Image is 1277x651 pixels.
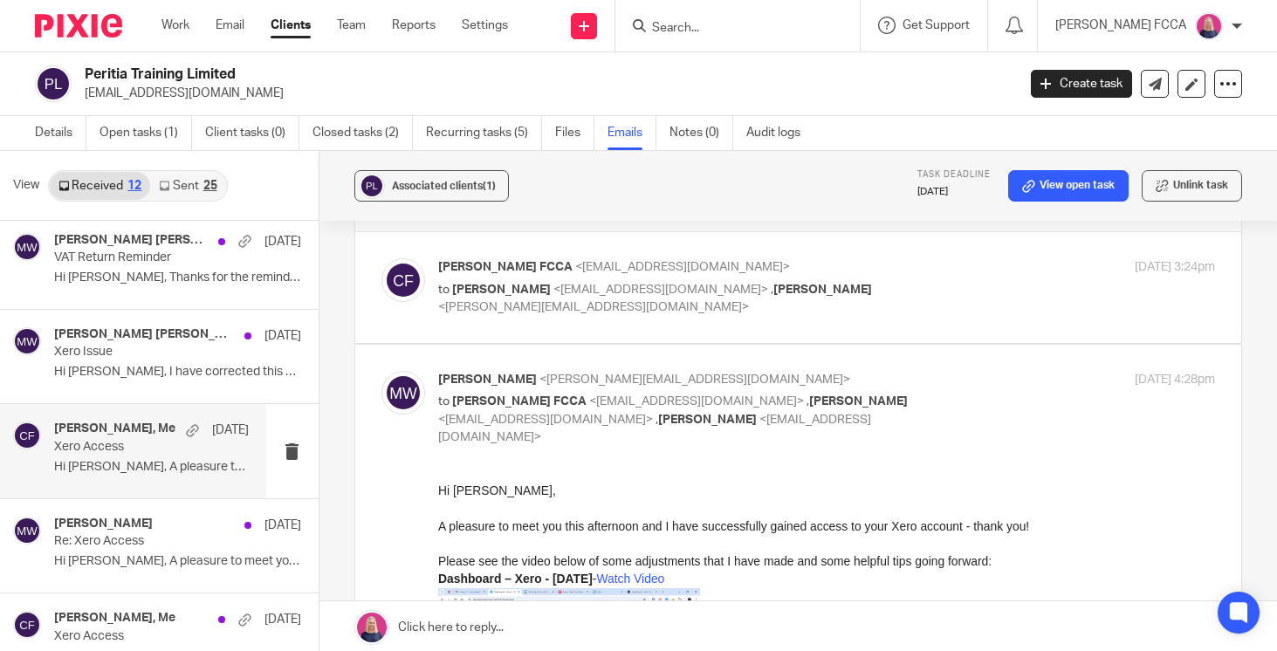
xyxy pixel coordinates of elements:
span: to [438,284,450,296]
a: Closed tasks (2) [312,116,413,150]
button: Unlink task [1142,170,1242,202]
span: - [393,569,396,581]
span: , [771,284,773,296]
span: Task deadline [917,170,991,179]
p: [DATE] [264,517,301,534]
p: [DATE] [264,327,301,345]
p: Hi [PERSON_NAME], I have corrected this now but... [54,365,301,380]
p: Xero Issue [54,345,251,360]
span: Accounts Assistant [447,539,535,552]
span: to [438,395,450,408]
span: [PERSON_NAME] [658,414,757,426]
a: Sent25 [150,172,225,200]
span: <[EMAIL_ADDRESS][DOMAIN_NAME]> [438,414,653,426]
span: (1) [483,181,496,191]
img: Pixie [35,14,122,38]
p: [DATE] [264,611,301,628]
span: Normal Working Hours [422,584,536,596]
span: [PERSON_NAME] FCCA [452,395,587,408]
p: Re: Xero Access [54,534,251,549]
span: [PERSON_NAME] [312,539,400,552]
p: [DATE] 3:24pm [1135,258,1215,277]
p: [PERSON_NAME] FCCA [1055,17,1186,34]
a: Client tasks (0) [205,116,299,150]
img: svg%3E [13,233,41,261]
a: Received12 [50,172,150,200]
div: 12 [127,180,141,192]
span: [DATE] - [DATE] [539,584,614,596]
a: Know someone who needs a new accountant? Send them our way, we'd love to chat! [312,637,707,649]
img: svg%3E [13,517,41,545]
h4: [PERSON_NAME], Me [54,611,175,626]
span: View [13,176,39,195]
p: [DATE] [212,421,249,439]
img: svg%3E [381,371,425,415]
span: AATQB [404,540,433,550]
a: @[PERSON_NAME] [347,289,459,303]
p: Hi [PERSON_NAME], Thanks for the reminder. I... [54,271,301,285]
img: svg%3E [13,611,41,639]
p: [DATE] [264,233,301,250]
img: svg%3E [35,65,72,102]
span: <[EMAIL_ADDRESS][DOMAIN_NAME]> [575,261,790,273]
img: Cheryl%20Sharp%20FCCA.png [1195,12,1223,40]
a: Clients [271,17,311,34]
a: Team [337,17,366,34]
span: , [807,395,809,408]
h4: [PERSON_NAME], Me [54,421,175,436]
p: [DATE] [917,185,991,199]
div: 25 [203,180,217,192]
span: [PERSON_NAME] [773,284,872,296]
span: [PERSON_NAME] [452,284,551,296]
a: Details [35,116,86,150]
img: svg%3E [381,258,425,302]
img: svg%3E [13,421,41,449]
a: Watch Video [158,90,226,104]
p: VAT Return Reminder [54,250,251,265]
span: [PERSON_NAME] [809,395,908,408]
p: Xero Access [54,629,251,644]
span: <[EMAIL_ADDRESS][DOMAIN_NAME]> [553,284,768,296]
span: , [656,414,658,426]
a: [PERSON_NAME][EMAIL_ADDRESS][DOMAIN_NAME] [413,569,676,581]
span: - [414,584,417,596]
a: Recurring tasks (5) [426,116,542,150]
a: Files [555,116,594,150]
a: Reports [392,17,436,34]
p: [DATE] 4:28pm [1135,371,1215,389]
a: View open task [1008,170,1129,202]
a: Work [161,17,189,34]
span: [PERSON_NAME] [438,373,537,386]
span: 01245 791164 [320,569,388,581]
span: • [438,539,442,552]
span: <[EMAIL_ADDRESS][DOMAIN_NAME]> [589,395,804,408]
p: Hi [PERSON_NAME], A pleasure to meet you this... [54,460,249,475]
img: svg%3E [13,327,41,355]
a: Open tasks (1) [100,116,192,150]
span: <[PERSON_NAME][EMAIL_ADDRESS][DOMAIN_NAME]> [438,301,749,313]
h2: Peritia Training Limited [85,65,820,84]
a: Audit logs [746,116,814,150]
a: @[PERSON_NAME] [465,325,577,339]
span: e. [402,569,410,581]
a: Notes (0) [669,116,733,150]
span: Get Support [903,19,970,31]
span: Associated clients [392,181,496,191]
input: Search [650,21,807,37]
a: [DOMAIN_NAME] [325,584,409,596]
p: [EMAIL_ADDRESS][DOMAIN_NAME] [85,85,1005,102]
span: <[PERSON_NAME][EMAIL_ADDRESS][DOMAIN_NAME]> [539,373,850,386]
a: Emails [608,116,656,150]
span: Pink Pig Financials Ltd [312,554,426,566]
h4: [PERSON_NAME] [PERSON_NAME] [54,233,209,248]
span: [PERSON_NAME] FCCA [438,261,573,273]
a: Email [216,17,244,34]
button: Associated clients(1) [354,170,509,202]
span: w. [312,584,321,596]
img: svg%3E [359,173,385,199]
a: Settings [462,17,508,34]
p: Xero Access [54,440,209,455]
h4: [PERSON_NAME] [PERSON_NAME] [54,327,236,342]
